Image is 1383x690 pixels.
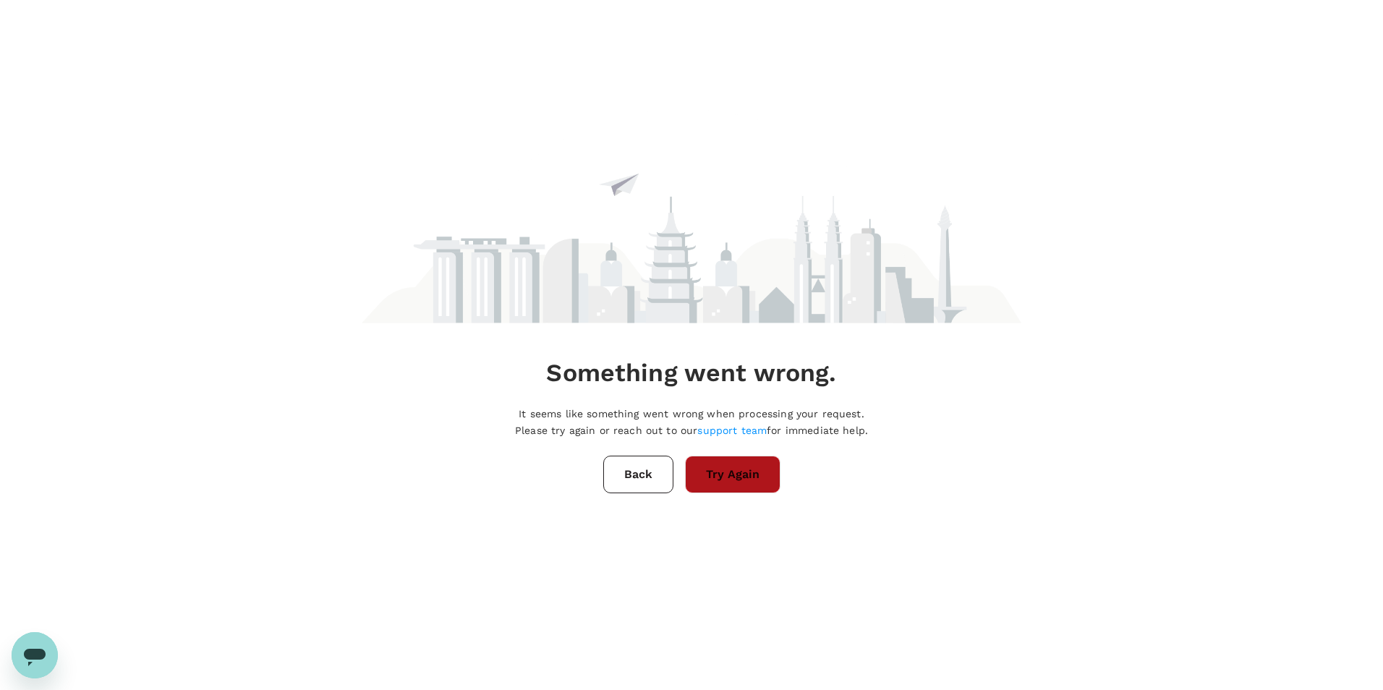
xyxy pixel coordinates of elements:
p: It seems like something went wrong when processing your request. Please try again or reach out to... [515,406,868,438]
button: Try Again [685,456,780,493]
button: Back [603,456,673,493]
a: support team [697,425,767,436]
iframe: Button to launch messaging window [12,632,58,678]
img: maintenance [362,109,1021,323]
h4: Something went wrong. [546,358,836,388]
